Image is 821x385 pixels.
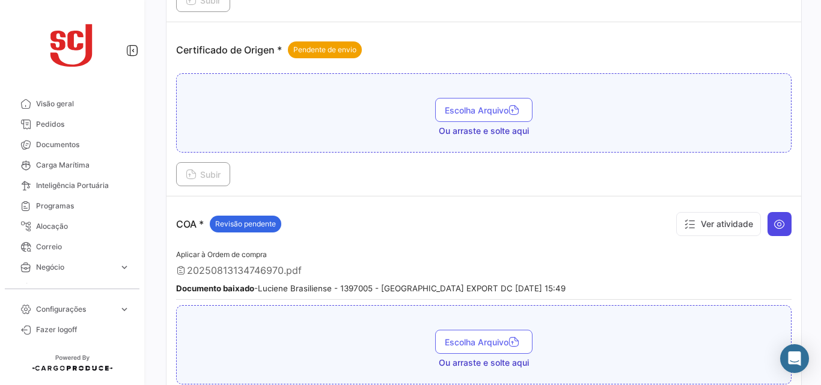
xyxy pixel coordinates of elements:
a: Documentos [10,135,135,155]
span: Pendente de envio [293,44,356,55]
span: Escolha Arquivo [445,337,523,347]
span: Escolha Arquivo [445,105,523,115]
span: Inteligência Portuária [36,180,130,191]
span: Subir [186,169,221,180]
a: Inteligência Portuária [10,175,135,196]
span: Fazer logoff [36,324,130,335]
span: expand_more [119,304,130,315]
button: Ver atividade [676,212,761,236]
span: Visão geral [36,99,130,109]
p: Certificado de Origen * [176,41,362,58]
span: expand_more [119,262,130,273]
button: Escolha Arquivo [435,330,533,354]
div: Abrir Intercom Messenger [780,344,809,373]
span: Estatística [36,282,114,293]
span: Correio [36,241,130,252]
button: Escolha Arquivo [435,98,533,122]
a: Correio [10,237,135,257]
span: expand_more [119,282,130,293]
small: - Luciene Brasiliense - 1397005 - [GEOGRAPHIC_DATA] EXPORT DC [DATE] 15:49 [176,283,566,293]
img: scj_logo1.svg [42,14,102,74]
span: Alocação [36,221,130,232]
a: Pedidos [10,114,135,135]
a: Programas [10,196,135,216]
span: Ou arraste e solte aqui [439,357,529,369]
p: COA * [176,216,281,232]
button: Subir [176,162,230,186]
span: 20250813134746970.pdf [187,264,302,276]
a: Carga Marítima [10,155,135,175]
a: Alocação [10,216,135,237]
span: Negócio [36,262,114,273]
span: Configurações [36,304,114,315]
span: Pedidos [36,119,130,130]
span: Ou arraste e solte aqui [439,125,529,137]
span: Documentos [36,139,130,150]
span: Programas [36,201,130,211]
a: Visão geral [10,94,135,114]
span: Revisão pendente [215,219,276,229]
span: Aplicar à Ordem de compra [176,250,267,259]
b: Documento baixado [176,283,254,293]
span: Carga Marítima [36,160,130,171]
